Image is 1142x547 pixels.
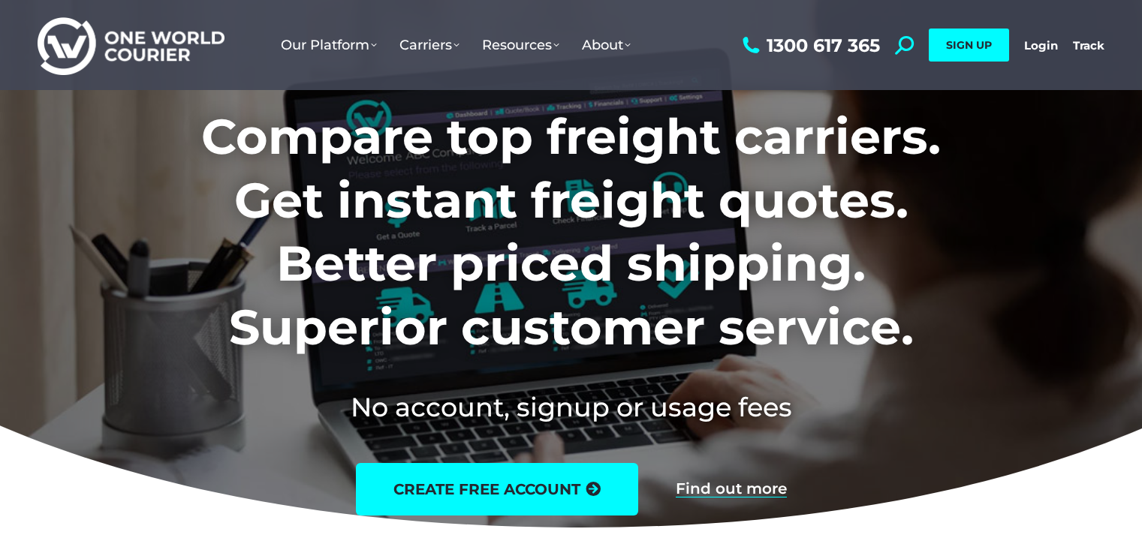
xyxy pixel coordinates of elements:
[946,38,992,52] span: SIGN UP
[471,22,571,68] a: Resources
[356,463,638,515] a: create free account
[582,37,631,53] span: About
[929,29,1009,62] a: SIGN UP
[281,37,377,53] span: Our Platform
[739,36,880,55] a: 1300 617 365
[571,22,642,68] a: About
[676,481,787,497] a: Find out more
[1024,38,1058,53] a: Login
[102,389,1040,425] h2: No account, signup or usage fees
[1073,38,1104,53] a: Track
[388,22,471,68] a: Carriers
[482,37,559,53] span: Resources
[270,22,388,68] a: Our Platform
[102,105,1040,359] h1: Compare top freight carriers. Get instant freight quotes. Better priced shipping. Superior custom...
[399,37,460,53] span: Carriers
[38,15,224,76] img: One World Courier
